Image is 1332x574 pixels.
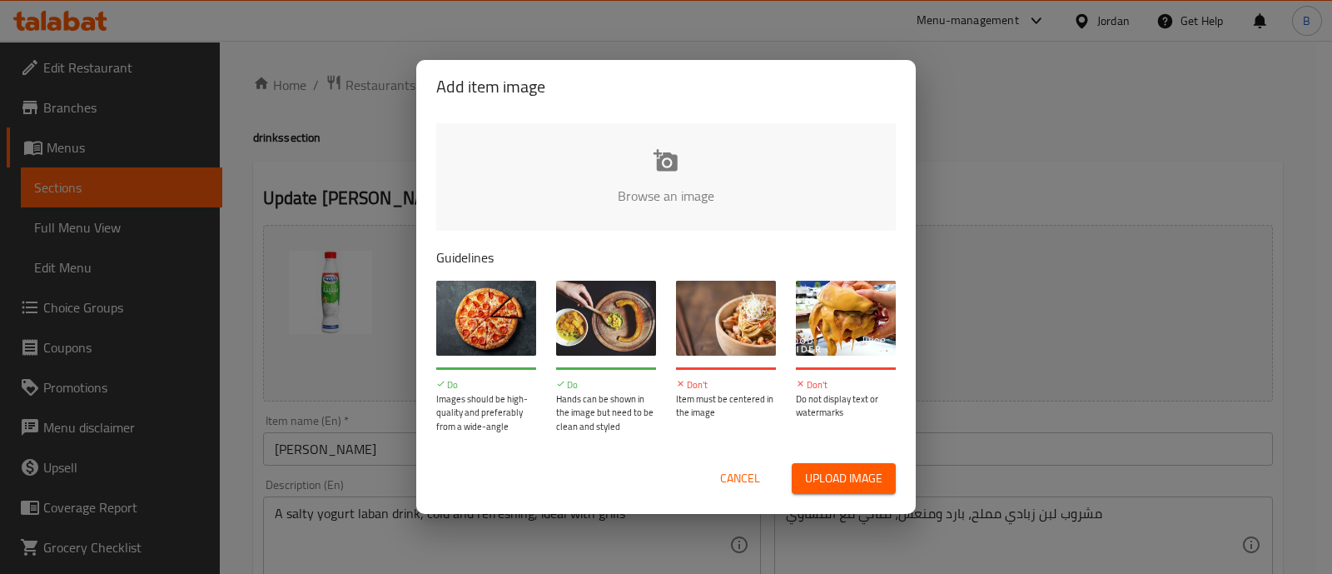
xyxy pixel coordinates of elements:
[713,463,767,494] button: Cancel
[720,468,760,489] span: Cancel
[676,378,776,392] p: Don't
[436,281,536,356] img: guide-img-1@3x.jpg
[556,378,656,392] p: Do
[792,463,896,494] button: Upload image
[796,378,896,392] p: Don't
[436,73,896,100] h2: Add item image
[556,281,656,356] img: guide-img-2@3x.jpg
[436,392,536,434] p: Images should be high-quality and preferably from a wide-angle
[676,281,776,356] img: guide-img-3@3x.jpg
[676,392,776,420] p: Item must be centered in the image
[805,468,882,489] span: Upload image
[556,392,656,434] p: Hands can be shown in the image but need to be clean and styled
[436,247,896,267] p: Guidelines
[796,281,896,356] img: guide-img-4@3x.jpg
[796,392,896,420] p: Do not display text or watermarks
[436,378,536,392] p: Do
